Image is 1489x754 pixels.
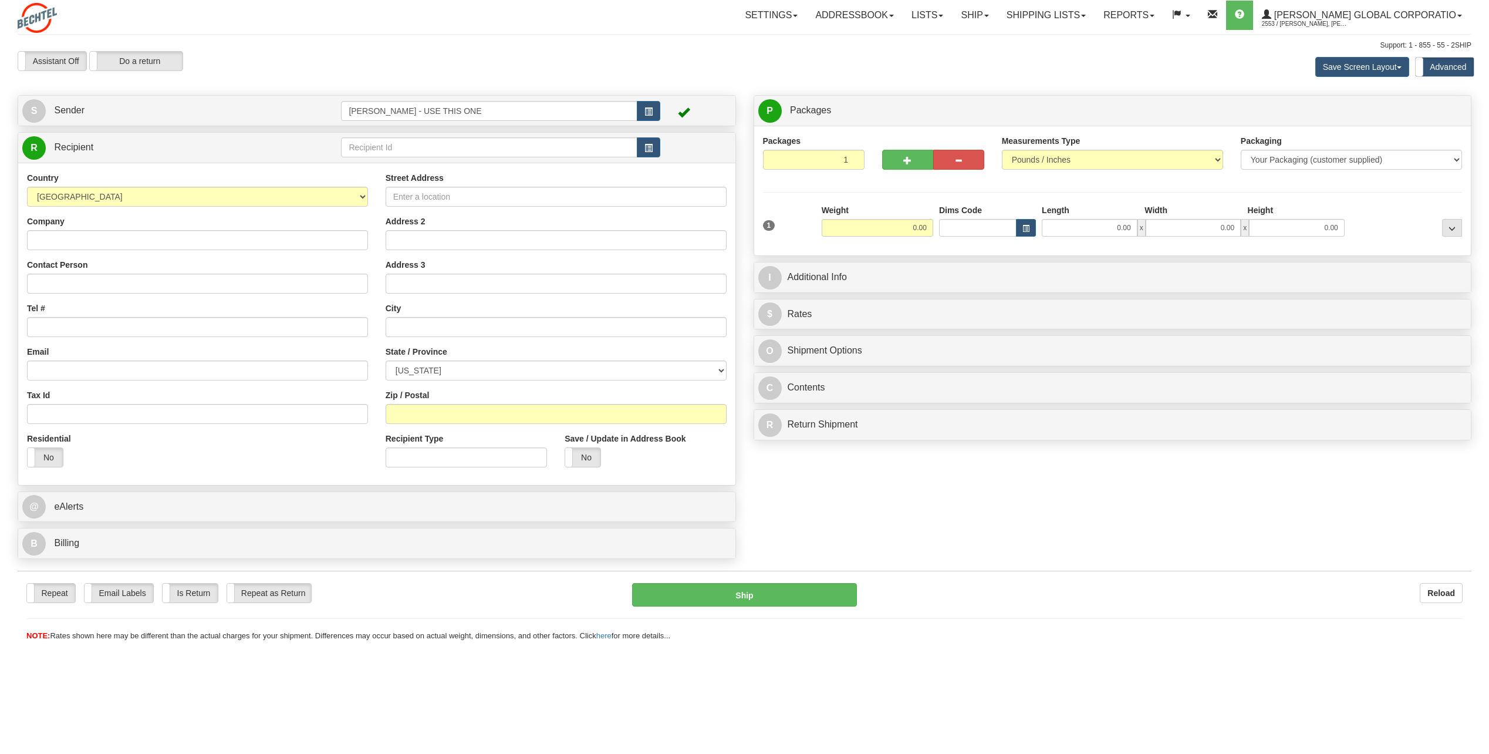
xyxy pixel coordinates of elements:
a: Shipping lists [998,1,1095,30]
label: Advanced [1416,58,1474,76]
a: @ eAlerts [22,495,731,519]
label: Email Labels [85,584,153,602]
label: Tel # [27,302,45,314]
a: OShipment Options [758,339,1467,363]
a: CContents [758,376,1467,400]
label: Assistant Off [18,52,86,70]
label: No [565,448,600,467]
span: B [22,532,46,556]
label: Repeat [27,584,75,602]
label: Recipient Type [386,433,444,445]
label: Width [1144,204,1167,216]
span: O [758,339,782,363]
img: logo2553.jpg [18,3,57,33]
input: Enter a location [386,187,727,207]
label: No [28,448,63,467]
a: here [596,631,612,640]
label: Is Return [163,584,218,602]
span: NOTE: [26,631,50,640]
label: Repeat as Return [227,584,311,602]
div: Support: 1 - 855 - 55 - 2SHIP [18,41,1471,51]
span: Billing [54,538,79,548]
span: R [22,136,46,160]
a: [PERSON_NAME] Global Corporatio 2553 / [PERSON_NAME], [PERSON_NAME] [1253,1,1471,30]
a: Settings [736,1,806,30]
a: B Billing [22,531,731,556]
span: x [1137,219,1146,237]
span: x [1241,219,1249,237]
a: Lists [903,1,952,30]
label: Tax Id [27,389,50,401]
a: S Sender [22,99,341,123]
label: Address 3 [386,259,426,271]
span: $ [758,302,782,326]
span: R [758,413,782,437]
span: 2553 / [PERSON_NAME], [PERSON_NAME] [1262,18,1350,30]
label: Street Address [386,172,444,184]
input: Sender Id [341,101,637,121]
label: Packaging [1241,135,1282,147]
label: State / Province [386,346,447,358]
span: P [758,99,782,123]
input: Recipient Id [341,137,637,157]
label: Dims Code [939,204,982,216]
span: I [758,266,782,290]
label: Contact Person [27,259,87,271]
a: $Rates [758,302,1467,326]
span: [PERSON_NAME] Global Corporatio [1271,10,1456,20]
span: Packages [790,105,831,115]
a: P Packages [758,99,1467,123]
a: R Recipient [22,136,306,160]
label: Length [1042,204,1069,216]
label: Measurements Type [1002,135,1081,147]
div: Rates shown here may be different than the actual charges for your shipment. Differences may occu... [18,631,1471,642]
a: Ship [952,1,997,30]
button: Save Screen Layout [1315,57,1409,77]
label: City [386,302,401,314]
b: Reload [1427,588,1455,598]
div: ... [1442,219,1462,237]
label: Company [27,216,65,227]
span: 1 [763,220,775,231]
label: Address 2 [386,216,426,227]
a: IAdditional Info [758,265,1467,290]
span: C [758,376,782,400]
label: Do a return [90,52,183,70]
label: Weight [822,204,849,216]
label: Email [27,346,49,358]
button: Ship [632,583,857,607]
a: Reports [1095,1,1163,30]
span: Recipient [54,142,93,152]
label: Save / Update in Address Book [565,433,686,445]
button: Reload [1420,583,1463,603]
label: Country [27,172,59,184]
a: Addressbook [806,1,903,30]
label: Height [1248,204,1274,216]
span: eAlerts [54,501,83,511]
label: Zip / Postal [386,389,430,401]
span: @ [22,495,46,519]
span: S [22,99,46,123]
span: Sender [54,105,85,115]
label: Residential [27,433,71,445]
a: RReturn Shipment [758,413,1467,437]
label: Packages [763,135,801,147]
